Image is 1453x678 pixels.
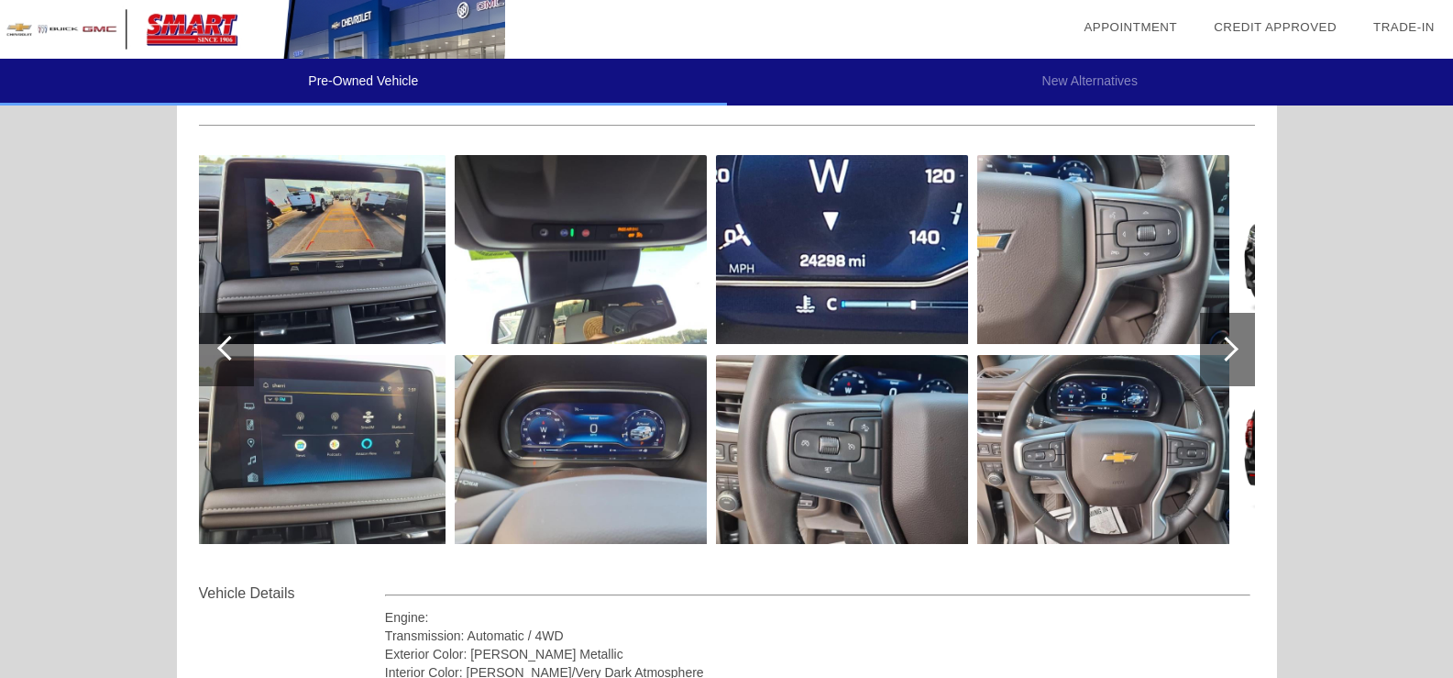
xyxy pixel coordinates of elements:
[455,355,707,544] img: 25.jpg
[977,155,1229,344] img: 28.jpg
[193,155,446,344] img: 22.jpg
[455,155,707,344] img: 24.jpg
[385,627,1251,645] div: Transmission: Automatic / 4WD
[199,583,385,605] div: Vehicle Details
[385,608,1251,627] div: Engine:
[385,645,1251,663] div: Exterior Color: [PERSON_NAME] Metallic
[193,355,446,544] img: 23.jpg
[1214,20,1337,34] a: Credit Approved
[977,355,1229,544] img: 29.jpg
[1373,20,1435,34] a: Trade-In
[716,155,968,344] img: 26.jpg
[716,355,968,544] img: 27.jpg
[1084,20,1177,34] a: Appointment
